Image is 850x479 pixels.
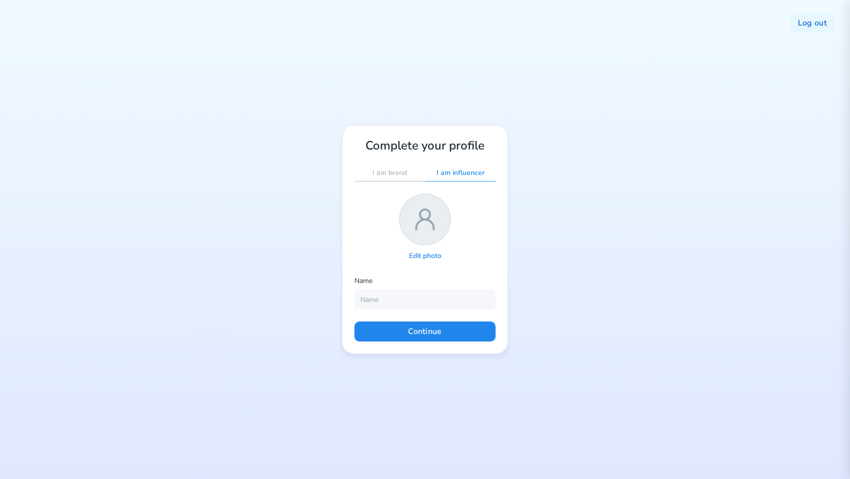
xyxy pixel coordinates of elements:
[790,13,835,33] button: Log out
[354,137,496,153] h1: Complete your profile
[409,251,442,261] p: Edit photo
[354,275,496,289] div: Name
[372,168,407,178] p: I am brand
[437,168,485,178] p: I am influencer
[354,289,496,309] input: Name
[354,321,496,341] button: Continue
